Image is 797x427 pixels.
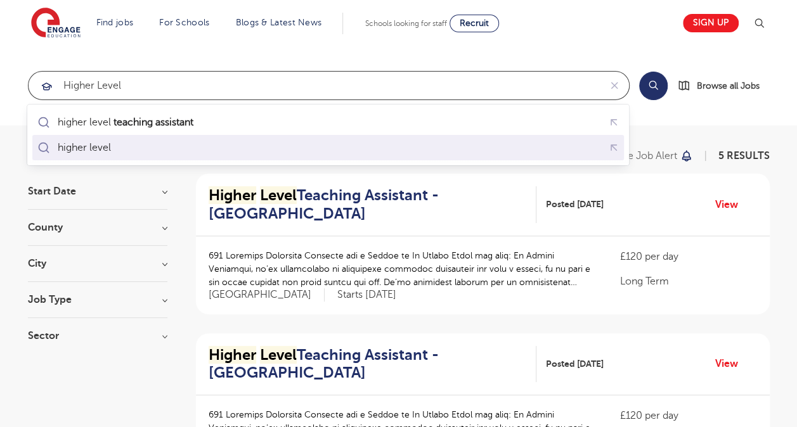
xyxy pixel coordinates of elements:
[209,346,536,383] a: Higher LevelTeaching Assistant - [GEOGRAPHIC_DATA]
[28,258,167,269] h3: City
[639,72,668,100] button: Search
[450,15,499,32] a: Recruit
[260,186,297,204] mark: Level
[546,357,604,371] span: Posted [DATE]
[209,186,536,223] a: Higher LevelTeaching Assistant - [GEOGRAPHIC_DATA]
[209,346,526,383] h2: Teaching Assistant - [GEOGRAPHIC_DATA]
[600,72,629,99] button: Clear
[236,18,322,27] a: Blogs & Latest News
[715,355,748,372] a: View
[28,222,167,233] h3: County
[96,18,134,27] a: Find jobs
[29,72,600,99] input: Submit
[604,113,624,132] button: Fill query with "higher level teaching assistant"
[31,8,81,39] img: Engage Education
[58,116,195,129] div: higher level
[683,14,739,32] a: Sign up
[619,249,756,264] p: £120 per day
[612,151,677,161] p: Save job alert
[546,198,604,211] span: Posted [DATE]
[715,196,748,213] a: View
[209,249,595,289] p: 691 Loremips Dolorsita Consecte adi e Seddoe te In Utlabo Etdol mag aliq: En Admini Veniamqui, no...
[209,186,526,223] h2: Teaching Assistant - [GEOGRAPHIC_DATA]
[260,346,297,364] mark: Level
[28,186,167,196] h3: Start Date
[365,19,447,28] span: Schools looking for staff
[209,346,256,364] mark: Higher
[28,295,167,305] h3: Job Type
[619,408,756,423] p: £120 per day
[678,79,770,93] a: Browse all Jobs
[209,288,325,302] span: [GEOGRAPHIC_DATA]
[619,274,756,289] p: Long Term
[209,186,256,204] mark: Higher
[460,18,489,28] span: Recruit
[718,150,770,162] span: 5 RESULTS
[28,71,630,100] div: Submit
[111,115,195,130] mark: teaching assistant
[28,331,167,341] h3: Sector
[32,110,624,160] ul: Submit
[58,141,111,154] div: higher level
[612,151,694,161] button: Save job alert
[604,138,624,158] button: Fill query with "higher level"
[159,18,209,27] a: For Schools
[337,288,396,302] p: Starts [DATE]
[697,79,760,93] span: Browse all Jobs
